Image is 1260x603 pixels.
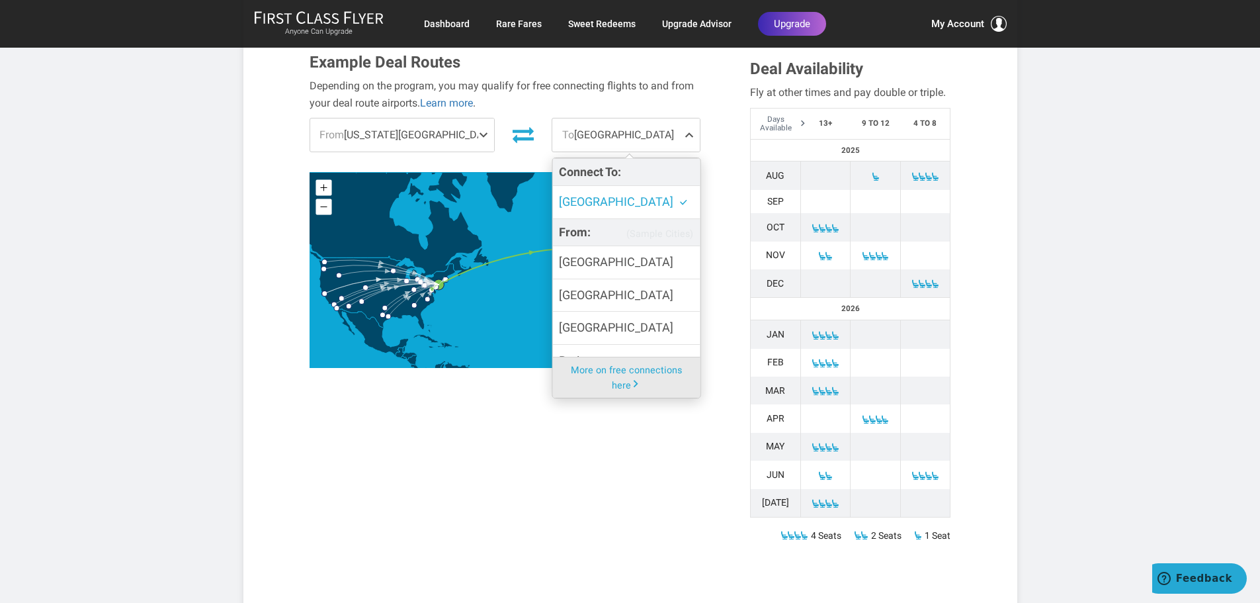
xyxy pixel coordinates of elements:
th: 13+ [800,108,851,139]
a: Upgrade Advisor [662,12,732,36]
span: Deal Availability [750,60,863,78]
path: El Salvador [401,356,406,359]
a: Dashboard [424,12,470,36]
span: [GEOGRAPHIC_DATA] [559,318,673,338]
img: First Class Flyer [254,11,384,24]
g: Phoenix [346,303,357,308]
g: Boise [336,273,347,278]
g: San Francisco [321,291,333,296]
th: 9 to 12 [851,108,901,139]
td: May [751,433,801,461]
td: Aug [751,162,801,190]
g: Oakland [322,291,333,296]
path: Jamaica [429,346,434,348]
g: Houston [386,314,397,319]
path: Honduras [402,352,417,359]
a: Rare Fares [496,12,542,36]
g: Atlanta [411,302,423,308]
a: First Class FlyerAnyone Can Upgrade [254,11,384,37]
button: My Account [931,16,1007,32]
path: Costa Rica [411,364,419,371]
path: Puerto Rico [454,346,458,348]
path: Trinidad and Tobago [467,365,470,367]
td: Mar [751,377,801,404]
span: [GEOGRAPHIC_DATA] [552,118,700,152]
td: Feb [751,349,801,377]
span: 4 Seats [811,528,841,543]
path: Haiti [438,343,444,348]
g: Portland,OR [321,266,333,271]
th: 2026 [751,298,950,320]
path: Nicaragua [406,355,417,365]
span: Example Deal Routes [310,53,460,71]
a: Upgrade [758,12,826,36]
td: Apr [751,404,801,432]
h4: Connect To: [552,158,700,186]
div: Fly at other times and pay double or triple. [750,84,950,101]
th: 4 to 8 [900,108,950,139]
g: Seattle [322,259,333,265]
span: [US_STATE][GEOGRAPHIC_DATA] [310,118,495,152]
span: 1 Seat [925,528,950,543]
span: 2 Seats [871,528,902,543]
g: Dallas [382,305,394,310]
g: Las Vegas [339,296,350,301]
path: Belize [403,346,405,353]
span: Bari [559,351,579,371]
path: Mexico [337,309,408,356]
button: Invert Route Direction [505,120,542,149]
small: Anyone Can Upgrade [254,27,384,36]
g: New York [433,279,452,290]
td: Jun [751,461,801,488]
span: [GEOGRAPHIC_DATA] [559,286,673,305]
span: [GEOGRAPHIC_DATA] [559,253,673,272]
span: From [319,128,344,141]
path: Dominican Republic [444,343,452,349]
a: Learn more [420,97,473,109]
span: (Sample Cities) [626,226,693,243]
td: Dec [751,269,801,298]
path: Guatemala [396,348,405,357]
td: Sep [751,190,801,213]
td: Jan [751,320,801,349]
span: To [562,128,574,141]
g: Raleigh Durham [425,297,436,302]
g: San Diego [334,306,345,311]
th: 2025 [751,140,950,162]
iframe: Opens a widget where you can find more information [1152,563,1247,596]
td: Oct [751,213,801,241]
h4: From: [552,218,700,246]
div: Depending on the program, you may qualify for free connecting flights to and from your deal route... [310,77,701,111]
span: My Account [931,16,984,32]
a: More on free connections here [552,357,700,397]
span: [GEOGRAPHIC_DATA] [559,195,673,209]
path: Panama [417,368,431,374]
td: [DATE] [751,489,801,518]
a: Sweet Redeems [568,12,636,36]
g: Austin [380,312,391,318]
td: Nov [751,242,801,269]
path: Cuba [413,334,439,343]
th: Days Available [751,108,801,139]
g: Los Angeles [331,302,343,307]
